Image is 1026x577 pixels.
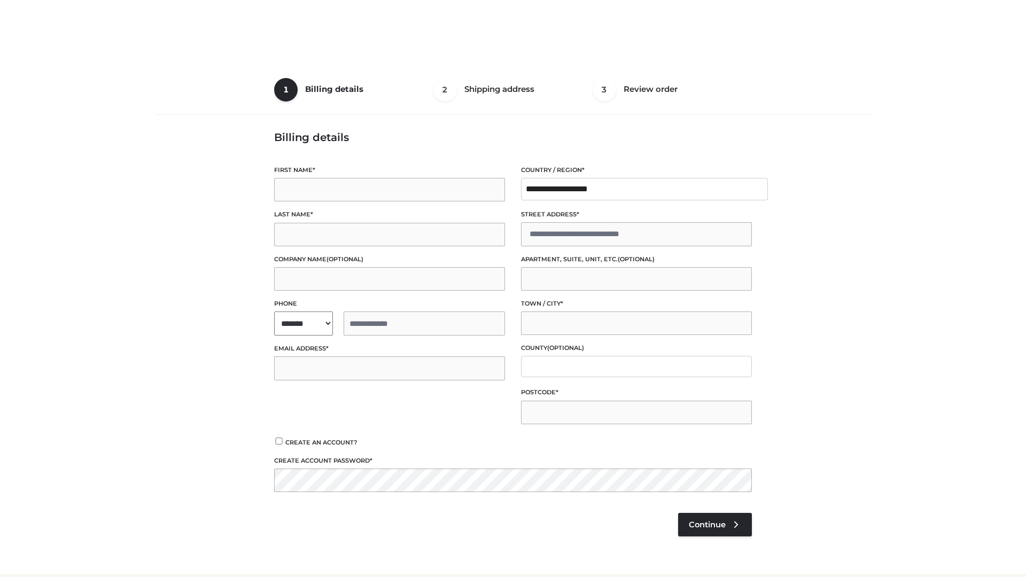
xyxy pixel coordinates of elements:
span: (optional) [618,255,655,263]
label: Street address [521,209,752,220]
label: Email address [274,344,505,354]
a: Continue [678,513,752,536]
span: (optional) [547,344,584,352]
label: First name [274,165,505,175]
label: Postcode [521,387,752,397]
span: 2 [433,78,457,102]
label: Country / Region [521,165,752,175]
label: Apartment, suite, unit, etc. [521,254,752,264]
span: Shipping address [464,84,534,94]
label: County [521,343,752,353]
input: Create an account? [274,438,284,445]
label: Create account password [274,456,752,466]
label: Last name [274,209,505,220]
span: Review order [624,84,678,94]
span: Create an account? [285,439,357,446]
span: Continue [689,520,726,529]
span: (optional) [327,255,363,263]
h3: Billing details [274,131,752,144]
label: Phone [274,299,505,309]
span: 3 [593,78,616,102]
span: Billing details [305,84,363,94]
span: 1 [274,78,298,102]
label: Company name [274,254,505,264]
label: Town / City [521,299,752,309]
